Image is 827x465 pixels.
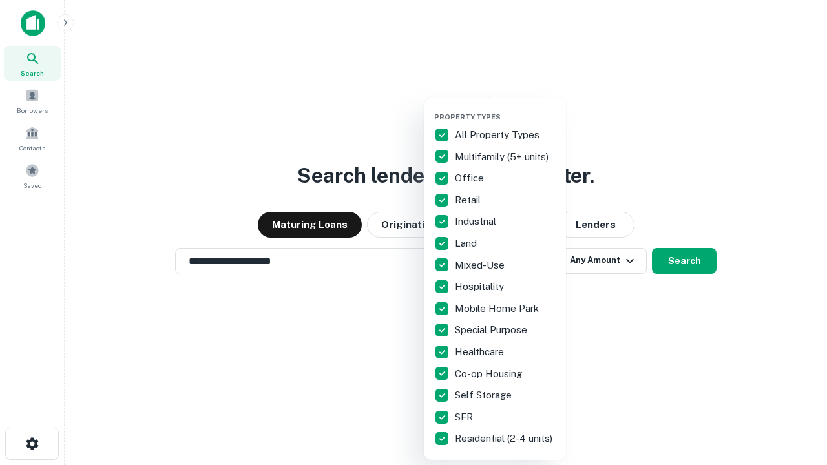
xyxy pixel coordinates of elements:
p: Mixed-Use [455,258,507,273]
p: Co-op Housing [455,366,525,382]
p: Self Storage [455,387,514,403]
p: Mobile Home Park [455,301,541,316]
p: SFR [455,409,476,425]
p: Office [455,170,487,186]
p: Industrial [455,214,499,229]
p: All Property Types [455,127,542,143]
p: Healthcare [455,344,507,360]
span: Property Types [434,113,501,121]
p: Multifamily (5+ units) [455,149,551,165]
p: Retail [455,192,483,208]
iframe: Chat Widget [762,362,827,424]
p: Hospitality [455,279,507,294]
p: Land [455,236,479,251]
p: Residential (2-4 units) [455,431,555,446]
p: Special Purpose [455,322,530,338]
